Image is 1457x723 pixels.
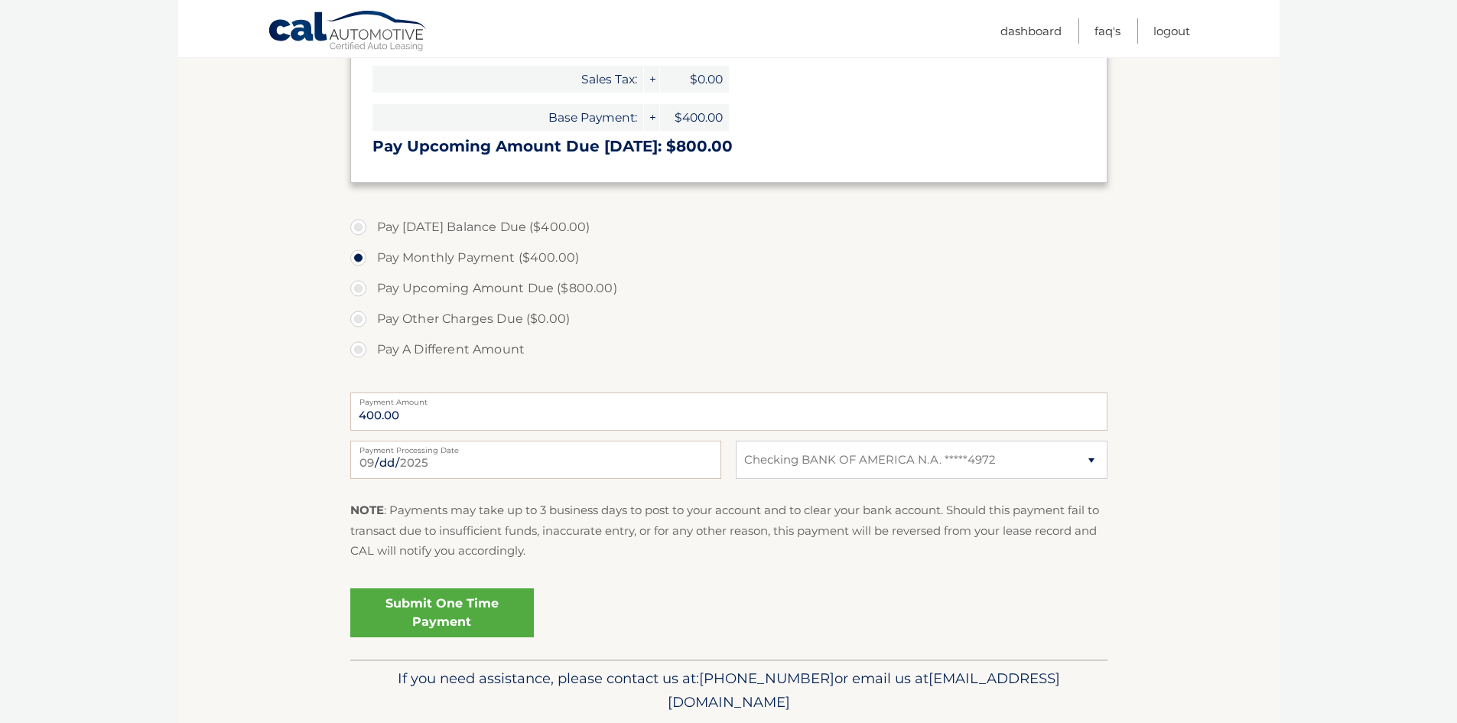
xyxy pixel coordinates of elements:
[350,588,534,637] a: Submit One Time Payment
[350,273,1107,304] label: Pay Upcoming Amount Due ($800.00)
[644,66,659,93] span: +
[350,334,1107,365] label: Pay A Different Amount
[350,503,384,517] strong: NOTE
[372,104,643,131] span: Base Payment:
[660,104,729,131] span: $400.00
[1153,18,1190,44] a: Logout
[350,441,721,479] input: Payment Date
[1000,18,1062,44] a: Dashboard
[660,66,729,93] span: $0.00
[699,669,834,687] span: [PHONE_NUMBER]
[350,500,1107,561] p: : Payments may take up to 3 business days to post to your account and to clear your bank account....
[350,392,1107,405] label: Payment Amount
[644,104,659,131] span: +
[360,666,1098,715] p: If you need assistance, please contact us at: or email us at
[350,243,1107,273] label: Pay Monthly Payment ($400.00)
[350,212,1107,243] label: Pay [DATE] Balance Due ($400.00)
[1094,18,1120,44] a: FAQ's
[350,392,1107,431] input: Payment Amount
[372,66,643,93] span: Sales Tax:
[268,10,428,54] a: Cal Automotive
[350,304,1107,334] label: Pay Other Charges Due ($0.00)
[350,441,721,453] label: Payment Processing Date
[372,137,1085,156] h3: Pay Upcoming Amount Due [DATE]: $800.00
